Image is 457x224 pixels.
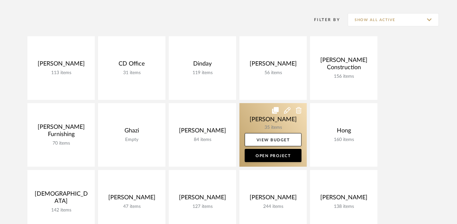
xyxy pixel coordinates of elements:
div: Filter By [305,16,340,23]
div: 84 items [174,137,231,143]
div: 31 items [103,70,160,76]
div: Ghazi [103,127,160,137]
a: Open Project [245,149,301,162]
div: [PERSON_NAME] Furnishing [33,124,89,141]
div: 113 items [33,70,89,76]
div: Empty [103,137,160,143]
div: 138 items [315,204,372,210]
div: [PERSON_NAME] [103,194,160,204]
div: 47 items [103,204,160,210]
div: 156 items [315,74,372,79]
div: 56 items [245,70,301,76]
div: 119 items [174,70,231,76]
div: [DEMOGRAPHIC_DATA] [33,190,89,208]
div: [PERSON_NAME] [174,194,231,204]
div: Hong [315,127,372,137]
div: [PERSON_NAME] [33,60,89,70]
div: [PERSON_NAME] Construction [315,57,372,74]
div: [PERSON_NAME] [174,127,231,137]
div: [PERSON_NAME] [245,60,301,70]
div: CD Office [103,60,160,70]
div: [PERSON_NAME] [315,194,372,204]
div: 160 items [315,137,372,143]
a: View Budget [245,133,301,146]
div: 70 items [33,141,89,146]
div: [PERSON_NAME] [245,194,301,204]
div: 142 items [33,208,89,213]
div: 244 items [245,204,301,210]
div: 127 items [174,204,231,210]
div: Dinday [174,60,231,70]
